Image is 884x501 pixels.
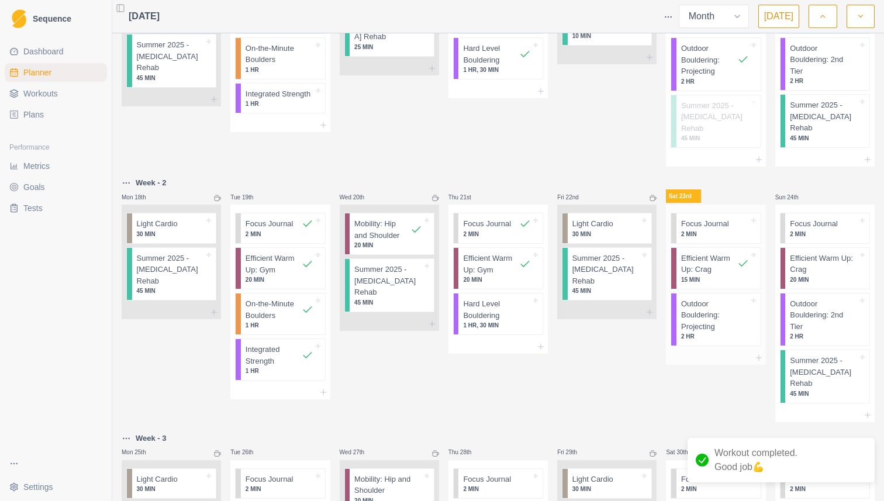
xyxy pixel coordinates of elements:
[246,367,313,375] p: 1 HR
[681,253,737,275] p: Efficient Warm Up: Crag
[453,37,543,80] div: Hard Level Bouldering1 HR, 30 MIN
[137,253,205,287] p: Summer 2025 - [MEDICAL_DATA] Rehab
[23,202,43,214] span: Tests
[572,253,640,287] p: Summer 2025 - [MEDICAL_DATA] Rehab
[246,275,313,284] p: 20 MIN
[23,46,64,57] span: Dashboard
[681,485,749,493] p: 2 MIN
[780,350,870,403] div: Summer 2025 - [MEDICAL_DATA] Rehab45 MIN
[453,213,543,244] div: Focus Journal2 MIN
[23,160,50,172] span: Metrics
[557,448,592,457] p: Fri 29th
[681,275,749,284] p: 15 MIN
[463,65,531,74] p: 1 HR, 30 MIN
[246,474,293,485] p: Focus Journal
[12,9,26,29] img: Logo
[246,218,293,230] p: Focus Journal
[126,468,216,499] div: Light Cardio30 MIN
[136,177,167,189] p: Week - 2
[344,213,434,255] div: Mobility: Hip and Shoulder20 MIN
[780,293,870,347] div: Outdoor Bouldering: 2nd Tier2 HR
[572,230,640,239] p: 30 MIN
[453,247,543,289] div: Efficient Warm Up: Gym20 MIN
[790,389,858,398] p: 45 MIN
[681,100,749,134] p: Summer 2025 - [MEDICAL_DATA] Rehab
[790,298,858,333] p: Outdoor Bouldering: 2nd Tier
[5,157,107,175] a: Metrics
[463,474,511,485] p: Focus Journal
[463,298,531,321] p: Hard Level Bouldering
[780,213,870,244] div: Focus Journal2 MIN
[246,99,313,108] p: 1 HR
[5,199,107,217] a: Tests
[790,43,858,77] p: Outdoor Bouldering: 2nd Tier
[246,43,313,65] p: On-the-Minute Boulders
[5,178,107,196] a: Goals
[33,15,71,23] span: Sequence
[463,230,531,239] p: 2 MIN
[23,88,58,99] span: Workouts
[354,474,422,496] p: Mobility: Hip and Shoulder
[790,275,858,284] p: 20 MIN
[246,485,313,493] p: 2 MIN
[235,37,325,80] div: On-the-Minute Boulders1 HR
[122,448,157,457] p: Mon 25th
[572,218,613,230] p: Light Cardio
[790,218,838,230] p: Focus Journal
[758,5,799,28] button: [DATE]
[136,433,167,444] p: Week - 3
[354,264,422,298] p: Summer 2025 - [MEDICAL_DATA] Rehab
[681,230,749,239] p: 2 MIN
[562,247,652,301] div: Summer 2025 - [MEDICAL_DATA] Rehab45 MIN
[562,213,652,244] div: Light Cardio30 MIN
[453,468,543,499] div: Focus Journal2 MIN
[448,193,484,202] p: Thu 21st
[137,74,205,82] p: 45 MIN
[230,448,265,457] p: Tue 26th
[790,253,858,275] p: Efficient Warm Up: Crag
[681,218,729,230] p: Focus Journal
[137,218,178,230] p: Light Cardio
[246,344,302,367] p: Integrated Strength
[775,193,810,202] p: Sun 24th
[790,134,858,143] p: 45 MIN
[790,99,858,134] p: Summer 2025 - [MEDICAL_DATA] Rehab
[246,298,302,321] p: On-the-Minute Boulders
[463,485,531,493] p: 2 MIN
[5,42,107,61] a: Dashboard
[354,241,422,250] p: 20 MIN
[790,355,858,389] p: Summer 2025 - [MEDICAL_DATA] Rehab
[235,213,325,244] div: Focus Journal2 MIN
[572,32,640,40] p: 10 MIN
[463,321,531,330] p: 1 HR, 30 MIN
[780,94,870,148] div: Summer 2025 - [MEDICAL_DATA] Rehab45 MIN
[790,230,858,239] p: 2 MIN
[5,478,107,496] button: Settings
[681,298,749,333] p: Outdoor Bouldering: Projecting
[246,230,313,239] p: 2 MIN
[681,134,749,143] p: 45 MIN
[5,105,107,124] a: Plans
[666,448,701,457] p: Sat 30th
[671,293,761,347] div: Outdoor Bouldering: Projecting2 HR
[340,193,375,202] p: Wed 20th
[714,446,797,474] p: Workout completed. Good job 💪
[790,332,858,341] p: 2 HR
[463,218,511,230] p: Focus Journal
[5,84,107,103] a: Workouts
[235,293,325,335] div: On-the-Minute Boulders1 HR
[780,37,870,91] div: Outdoor Bouldering: 2nd Tier2 HR
[681,77,749,86] p: 2 HR
[230,193,265,202] p: Tue 19th
[137,485,205,493] p: 30 MIN
[572,474,613,485] p: Light Cardio
[681,43,737,77] p: Outdoor Bouldering: Projecting
[137,474,178,485] p: Light Cardio
[246,65,313,74] p: 1 HR
[126,213,216,244] div: Light Cardio30 MIN
[681,474,729,485] p: Focus Journal
[354,218,410,241] p: Mobility: Hip and Shoulder
[354,43,422,51] p: 25 MIN
[671,468,761,499] div: Focus Journal2 MIN
[246,88,310,100] p: Integrated Strength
